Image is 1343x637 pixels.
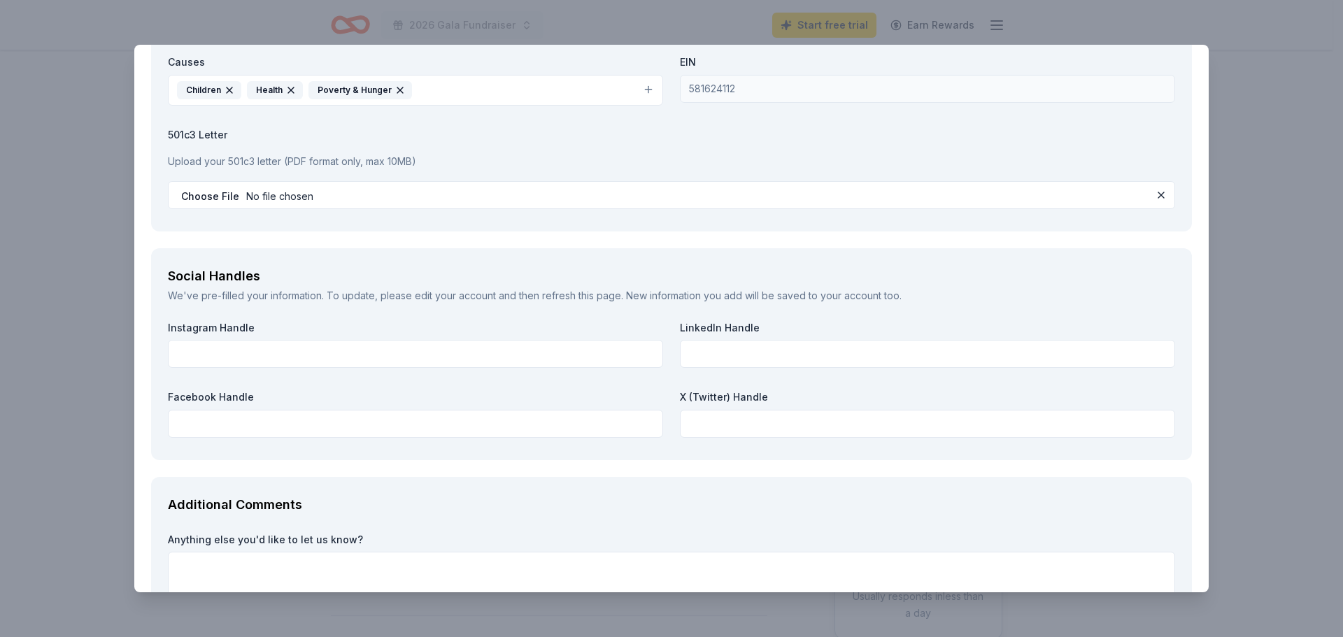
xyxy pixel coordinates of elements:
[168,287,1175,304] div: We've pre-filled your information. To update, please and then refresh this page. New information ...
[168,390,663,404] label: Facebook Handle
[308,81,412,99] div: Poverty & Hunger
[168,75,663,106] button: ChildrenHealthPoverty & Hunger
[168,153,1175,170] p: Upload your 501c3 letter (PDF format only, max 10MB)
[168,128,1175,142] label: 501c3 Letter
[168,494,1175,516] div: Additional Comments
[168,265,1175,287] div: Social Handles
[247,81,303,99] div: Health
[168,321,663,335] label: Instagram Handle
[168,55,663,69] label: Causes
[680,55,1175,69] label: EIN
[177,81,241,99] div: Children
[415,289,496,301] a: edit your account
[680,390,1175,404] label: X (Twitter) Handle
[680,321,1175,335] label: LinkedIn Handle
[168,533,1175,547] label: Anything else you'd like to let us know?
